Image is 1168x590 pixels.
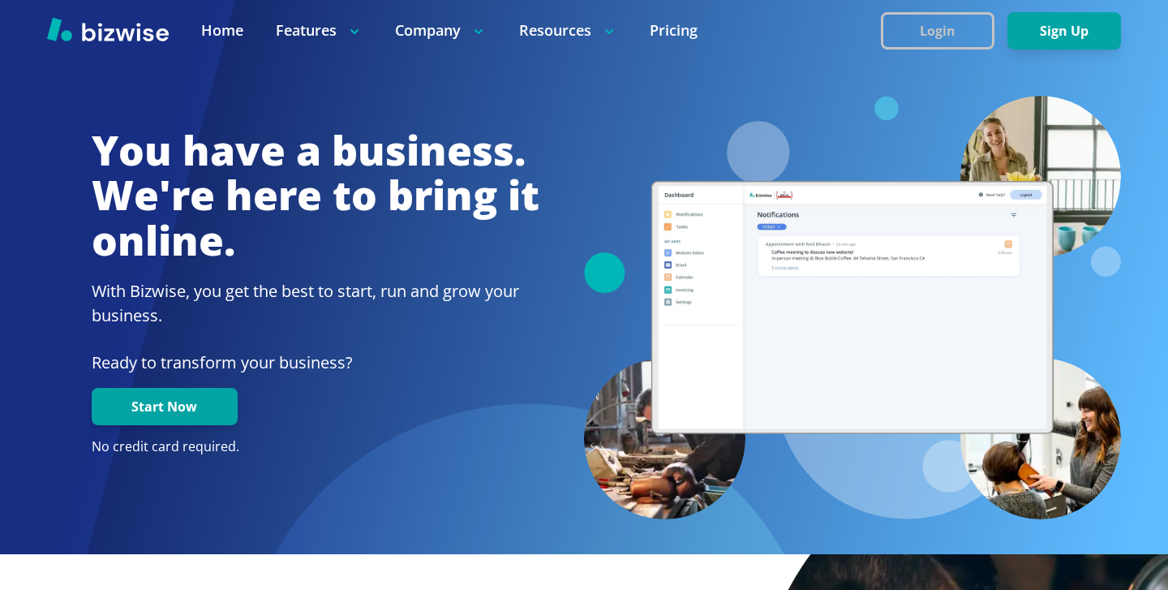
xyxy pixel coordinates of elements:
[881,24,1007,39] a: Login
[92,279,539,328] h2: With Bizwise, you get the best to start, run and grow your business.
[1007,12,1121,50] button: Sign Up
[92,351,539,375] p: Ready to transform your business?
[395,20,487,41] p: Company
[650,20,698,41] a: Pricing
[201,20,243,41] a: Home
[47,17,169,41] img: Bizwise Logo
[92,399,238,415] a: Start Now
[1007,24,1121,39] a: Sign Up
[881,12,994,50] button: Login
[519,20,617,41] p: Resources
[92,438,539,456] p: No credit card required.
[92,388,238,425] button: Start Now
[92,128,539,264] h1: You have a business. We're here to bring it online.
[276,20,363,41] p: Features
